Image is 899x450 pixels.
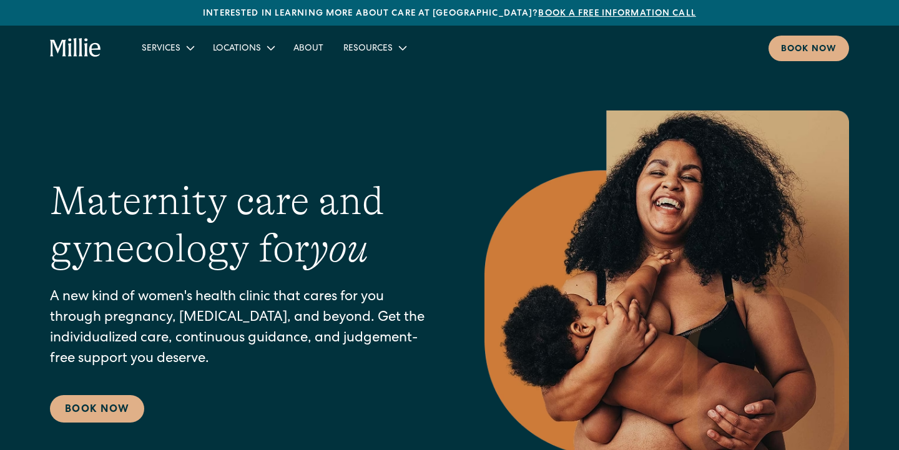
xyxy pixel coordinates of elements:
div: Services [132,37,203,58]
em: you [310,226,368,271]
div: Book now [781,43,837,56]
a: Book now [769,36,849,61]
div: Locations [203,37,283,58]
a: About [283,37,333,58]
div: Locations [213,42,261,56]
a: Book a free information call [538,9,695,18]
a: home [50,38,102,58]
a: Book Now [50,395,144,423]
div: Services [142,42,180,56]
h1: Maternity care and gynecology for [50,177,435,273]
div: Resources [333,37,415,58]
p: A new kind of women's health clinic that cares for you through pregnancy, [MEDICAL_DATA], and bey... [50,288,435,370]
div: Resources [343,42,393,56]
